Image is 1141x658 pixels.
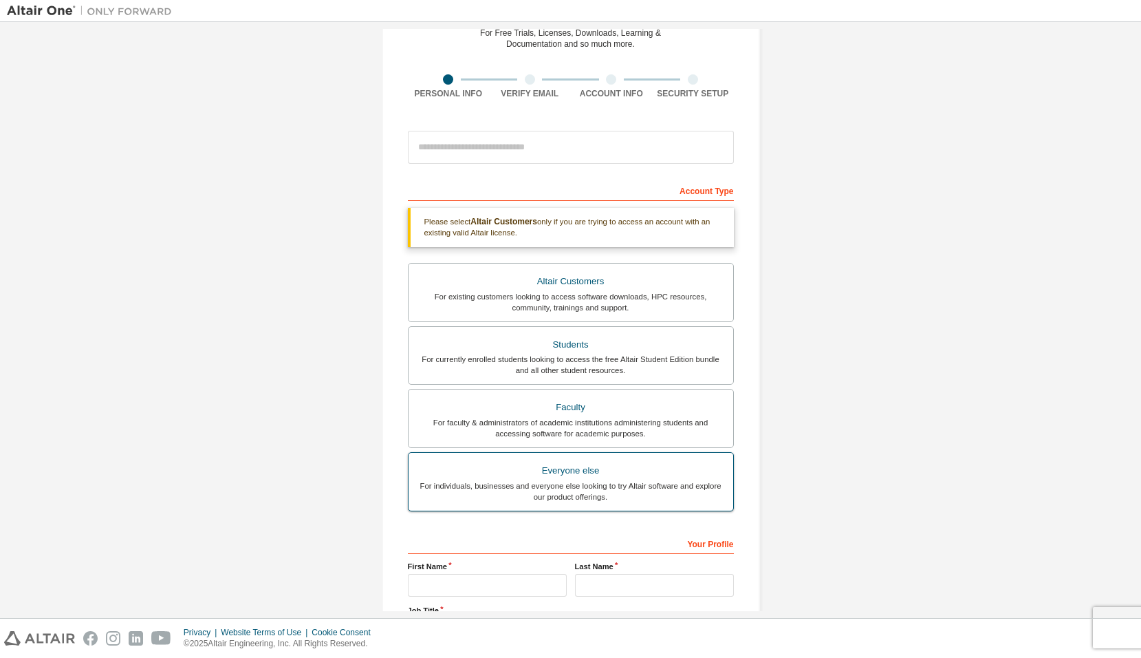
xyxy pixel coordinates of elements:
[417,461,725,480] div: Everyone else
[312,627,378,638] div: Cookie Consent
[417,291,725,313] div: For existing customers looking to access software downloads, HPC resources, community, trainings ...
[417,354,725,376] div: For currently enrolled students looking to access the free Altair Student Edition bundle and all ...
[489,88,571,99] div: Verify Email
[408,532,734,554] div: Your Profile
[83,631,98,646] img: facebook.svg
[417,398,725,417] div: Faculty
[184,627,221,638] div: Privacy
[417,480,725,502] div: For individuals, businesses and everyone else looking to try Altair software and explore our prod...
[417,272,725,291] div: Altair Customers
[408,179,734,201] div: Account Type
[408,605,734,616] label: Job Title
[417,417,725,439] div: For faculty & administrators of academic institutions administering students and accessing softwa...
[106,631,120,646] img: instagram.svg
[221,627,312,638] div: Website Terms of Use
[575,561,734,572] label: Last Name
[184,638,379,650] p: © 2025 Altair Engineering, Inc. All Rights Reserved.
[408,561,567,572] label: First Name
[7,4,179,18] img: Altair One
[408,88,490,99] div: Personal Info
[4,631,75,646] img: altair_logo.svg
[151,631,171,646] img: youtube.svg
[480,28,661,50] div: For Free Trials, Licenses, Downloads, Learning & Documentation and so much more.
[652,88,734,99] div: Security Setup
[417,335,725,354] div: Students
[571,88,653,99] div: Account Info
[129,631,143,646] img: linkedin.svg
[470,217,537,226] b: Altair Customers
[408,208,734,247] div: Please select only if you are trying to access an account with an existing valid Altair license.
